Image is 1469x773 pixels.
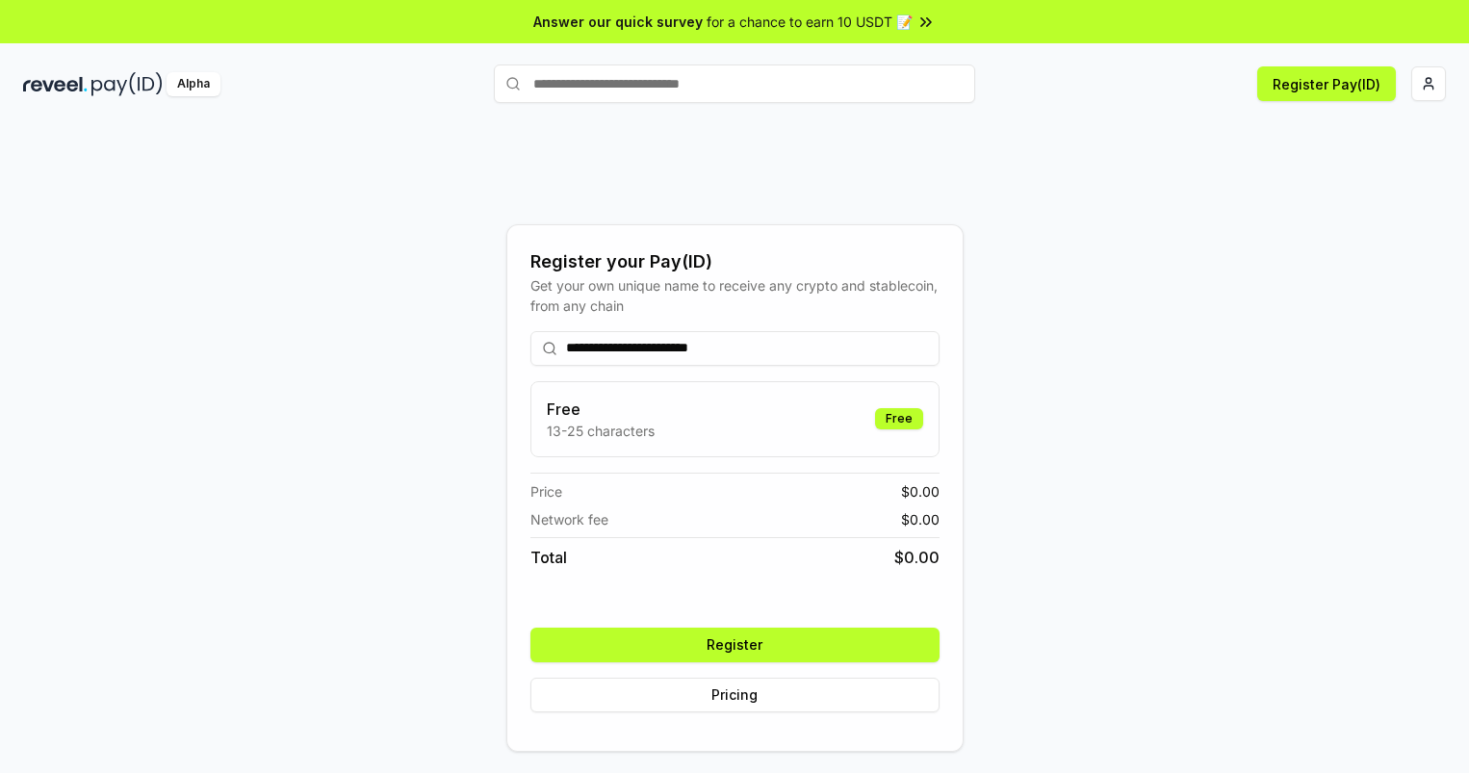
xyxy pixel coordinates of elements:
[530,509,608,529] span: Network fee
[901,509,940,529] span: $ 0.00
[707,12,913,32] span: for a chance to earn 10 USDT 📝
[530,546,567,569] span: Total
[530,678,940,712] button: Pricing
[1257,66,1396,101] button: Register Pay(ID)
[167,72,220,96] div: Alpha
[901,481,940,502] span: $ 0.00
[530,481,562,502] span: Price
[530,275,940,316] div: Get your own unique name to receive any crypto and stablecoin, from any chain
[547,421,655,441] p: 13-25 characters
[23,72,88,96] img: reveel_dark
[533,12,703,32] span: Answer our quick survey
[547,398,655,421] h3: Free
[91,72,163,96] img: pay_id
[894,546,940,569] span: $ 0.00
[530,628,940,662] button: Register
[875,408,923,429] div: Free
[530,248,940,275] div: Register your Pay(ID)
